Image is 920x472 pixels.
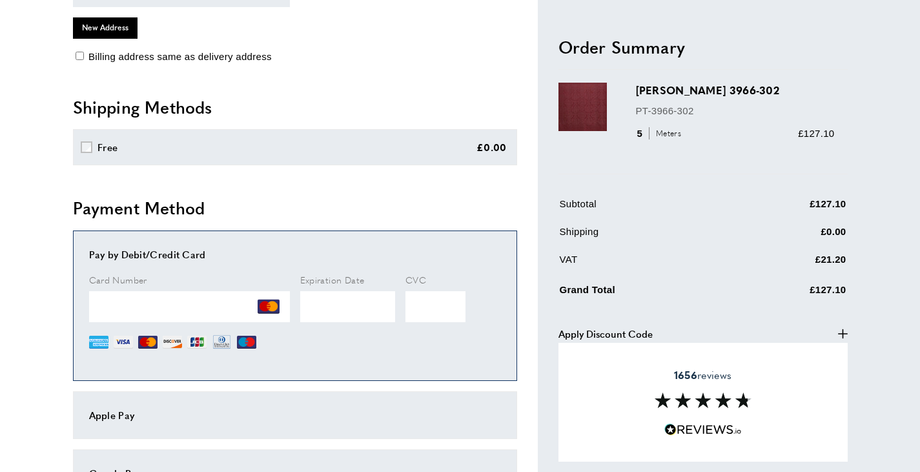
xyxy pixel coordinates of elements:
[733,251,846,276] td: £21.20
[655,393,751,408] img: Reviews section
[163,333,182,352] img: DI.png
[212,333,232,352] img: DN.png
[733,196,846,221] td: £127.10
[138,333,158,352] img: MC.png
[89,407,501,423] div: Apple Pay
[558,325,653,341] span: Apply Discount Code
[674,367,697,382] strong: 1656
[88,51,272,62] span: Billing address same as delivery address
[733,279,846,307] td: £127.10
[89,273,147,286] span: Card Number
[560,251,733,276] td: VAT
[636,125,686,141] div: 5
[649,127,684,139] span: Meters
[558,35,848,58] h2: Order Summary
[476,139,507,155] div: £0.00
[97,139,118,155] div: Free
[237,333,256,352] img: MI.png
[636,83,835,97] h3: [PERSON_NAME] 3966-302
[73,17,138,38] button: New Address
[187,333,207,352] img: JCB.png
[636,103,835,118] p: PT-3966-302
[405,273,426,286] span: CVC
[733,223,846,249] td: £0.00
[300,273,365,286] span: Expiration Date
[405,291,465,322] iframe: Secure Credit Card Frame - CVV
[89,247,501,262] div: Pay by Debit/Credit Card
[73,96,517,119] h2: Shipping Methods
[560,196,733,221] td: Subtotal
[664,424,742,436] img: Reviews.io 5 stars
[258,296,280,318] img: MC.png
[560,223,733,249] td: Shipping
[114,333,133,352] img: VI.png
[73,196,517,220] h2: Payment Method
[560,279,733,307] td: Grand Total
[89,333,108,352] img: AE.png
[798,127,834,138] span: £127.10
[76,52,84,60] input: Billing address same as delivery address
[300,291,396,322] iframe: Secure Credit Card Frame - Expiration Date
[558,83,607,131] img: Hartfield 3966-302
[89,291,290,322] iframe: Secure Credit Card Frame - Credit Card Number
[674,369,731,382] span: reviews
